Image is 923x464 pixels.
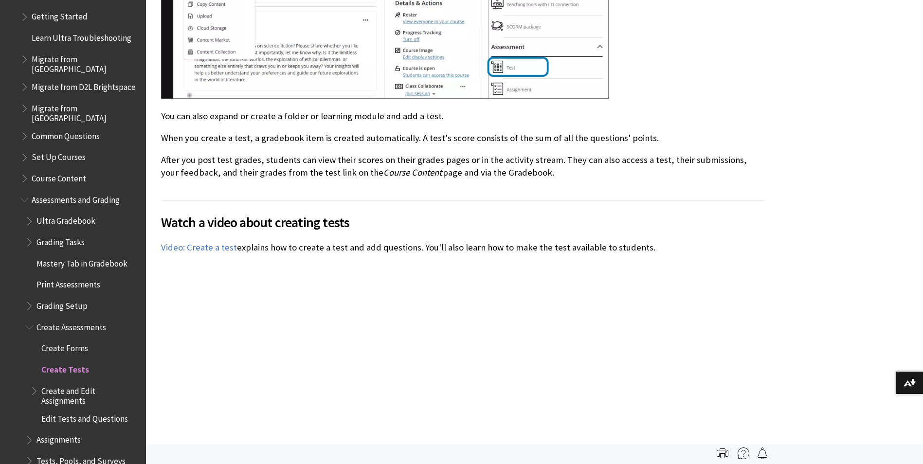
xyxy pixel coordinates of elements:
[36,432,81,445] span: Assignments
[161,212,764,232] span: Watch a video about creating tests
[161,132,764,144] p: When you create a test, a gradebook item is created automatically. A test's score consists of the...
[32,9,88,22] span: Getting Started
[36,319,106,332] span: Create Assessments
[32,51,139,74] span: Migrate from [GEOGRAPHIC_DATA]
[161,241,764,254] p: explains how to create a test and add questions. You'll also learn how to make the test available...
[161,110,764,123] p: You can also expand or create a folder or learning module and add a test.
[41,361,89,375] span: Create Tests
[36,255,127,268] span: Mastery Tab in Gradebook
[32,192,120,205] span: Assessments and Grading
[32,30,131,43] span: Learn Ultra Troubleshooting
[738,447,749,459] img: More help
[32,100,139,123] span: Migrate from [GEOGRAPHIC_DATA]
[161,154,764,179] p: After you post test grades, students can view their scores on their grades pages or in the activi...
[32,149,86,162] span: Set Up Courses
[383,167,442,178] span: Course Content
[717,447,728,459] img: Print
[32,128,100,141] span: Common Questions
[36,213,95,226] span: Ultra Gradebook
[41,410,128,424] span: Edit Tests and Questions
[36,234,85,247] span: Grading Tasks
[41,340,88,353] span: Create Forms
[41,383,139,406] span: Create and Edit Assignments
[161,242,237,253] a: Video: Create a test
[36,277,100,290] span: Print Assessments
[32,170,86,183] span: Course Content
[757,447,768,459] img: Follow this page
[32,79,136,92] span: Migrate from D2L Brightspace
[36,298,88,311] span: Grading Setup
